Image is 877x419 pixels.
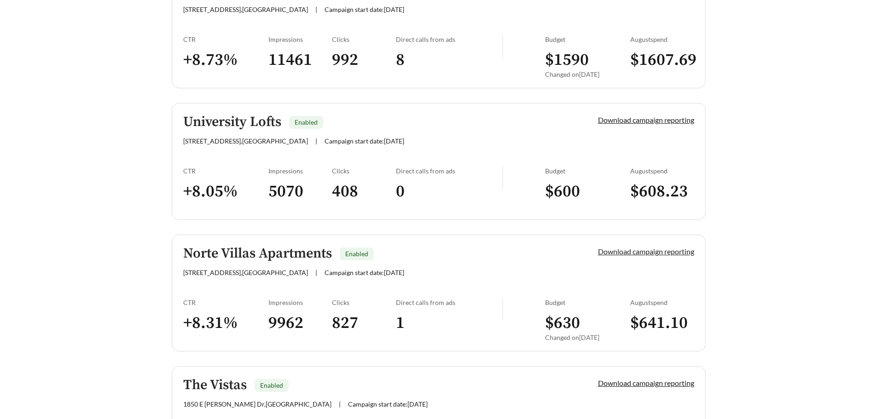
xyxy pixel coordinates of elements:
h5: University Lofts [183,115,281,130]
a: Norte Villas ApartmentsEnabled[STREET_ADDRESS],[GEOGRAPHIC_DATA]|Campaign start date:[DATE]Downlo... [172,235,706,351]
h3: 992 [332,50,396,70]
div: August spend [630,35,694,43]
h3: + 8.31 % [183,313,268,333]
h3: $ 630 [545,313,630,333]
div: Impressions [268,167,332,175]
div: Direct calls from ads [396,35,502,43]
img: line [502,298,503,321]
span: [STREET_ADDRESS] , [GEOGRAPHIC_DATA] [183,269,308,276]
div: Changed on [DATE] [545,333,630,341]
div: Budget [545,35,630,43]
span: | [315,269,317,276]
h3: $ 1590 [545,50,630,70]
h3: + 8.05 % [183,181,268,202]
h3: + 8.73 % [183,50,268,70]
div: Changed on [DATE] [545,70,630,78]
div: CTR [183,167,268,175]
a: Download campaign reporting [598,247,694,256]
span: | [339,400,341,408]
span: Enabled [345,250,368,258]
div: Clicks [332,298,396,306]
div: Clicks [332,35,396,43]
img: line [502,167,503,189]
span: 1850 E [PERSON_NAME] Dr , [GEOGRAPHIC_DATA] [183,400,331,408]
h3: $ 641.10 [630,313,694,333]
span: [STREET_ADDRESS] , [GEOGRAPHIC_DATA] [183,137,308,145]
span: Campaign start date: [DATE] [348,400,428,408]
div: Impressions [268,298,332,306]
span: Enabled [260,381,283,389]
h3: $ 608.23 [630,181,694,202]
a: Download campaign reporting [598,115,694,124]
div: August spend [630,298,694,306]
a: University LoftsEnabled[STREET_ADDRESS],[GEOGRAPHIC_DATA]|Campaign start date:[DATE]Download camp... [172,103,706,220]
span: | [315,137,317,145]
span: Campaign start date: [DATE] [325,137,404,145]
div: Clicks [332,167,396,175]
h3: 827 [332,313,396,333]
h3: 0 [396,181,502,202]
span: [STREET_ADDRESS] , [GEOGRAPHIC_DATA] [183,6,308,13]
div: CTR [183,298,268,306]
span: Campaign start date: [DATE] [325,6,404,13]
h3: 8 [396,50,502,70]
h3: 11461 [268,50,332,70]
div: Impressions [268,35,332,43]
h3: 9962 [268,313,332,333]
div: Direct calls from ads [396,167,502,175]
a: Download campaign reporting [598,379,694,387]
img: line [502,35,503,57]
div: August spend [630,167,694,175]
h3: 408 [332,181,396,202]
div: Direct calls from ads [396,298,502,306]
span: Enabled [295,118,318,126]
div: Budget [545,298,630,306]
span: | [315,6,317,13]
h3: 5070 [268,181,332,202]
h3: $ 600 [545,181,630,202]
div: Budget [545,167,630,175]
h3: $ 1607.69 [630,50,694,70]
h3: 1 [396,313,502,333]
h5: Norte Villas Apartments [183,246,332,261]
span: Campaign start date: [DATE] [325,269,404,276]
h5: The Vistas [183,378,247,393]
div: CTR [183,35,268,43]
